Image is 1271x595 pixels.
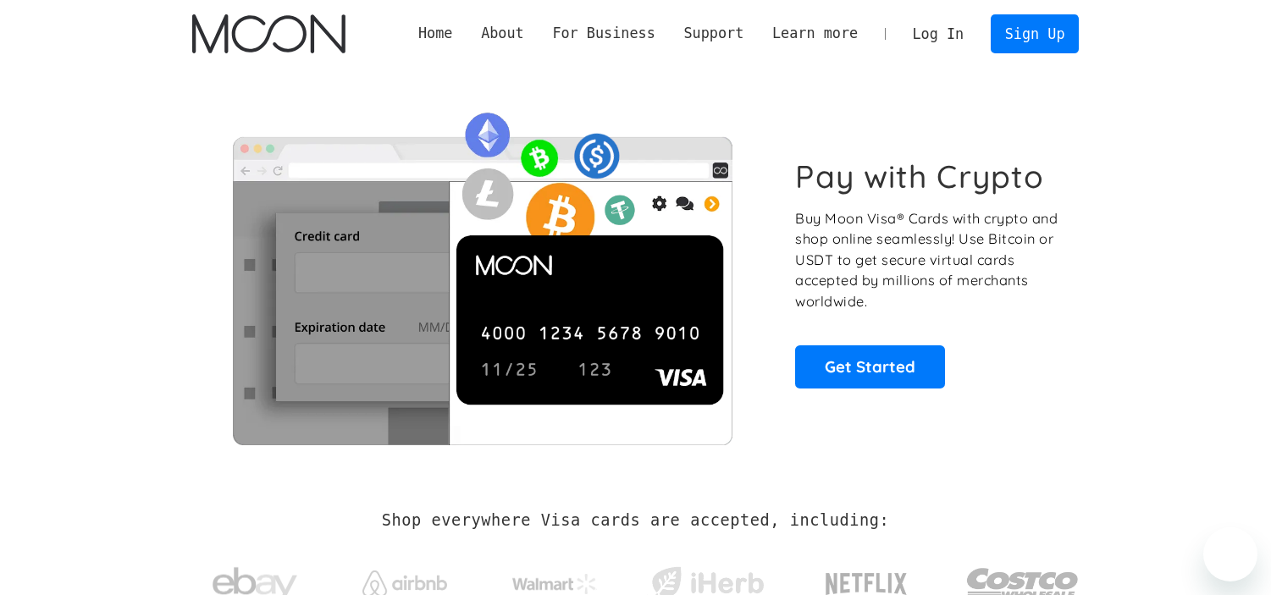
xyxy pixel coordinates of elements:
img: Moon Cards let you spend your crypto anywhere Visa is accepted. [192,101,772,444]
div: About [481,23,524,44]
h2: Shop everywhere Visa cards are accepted, including: [382,511,889,530]
img: Walmart [512,574,597,594]
div: For Business [552,23,655,44]
img: Moon Logo [192,14,345,53]
div: Support [683,23,743,44]
iframe: Button to launch messaging window [1203,527,1257,581]
h1: Pay with Crypto [795,157,1044,196]
div: Learn more [772,23,858,44]
a: Log In [898,15,978,52]
a: Get Started [795,345,945,388]
p: Buy Moon Visa® Cards with crypto and shop online seamlessly! Use Bitcoin or USDT to get secure vi... [795,208,1060,312]
div: Support [670,23,758,44]
div: For Business [539,23,670,44]
a: Home [404,23,467,44]
div: Learn more [758,23,872,44]
a: Sign Up [991,14,1079,52]
div: About [467,23,538,44]
a: home [192,14,345,53]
